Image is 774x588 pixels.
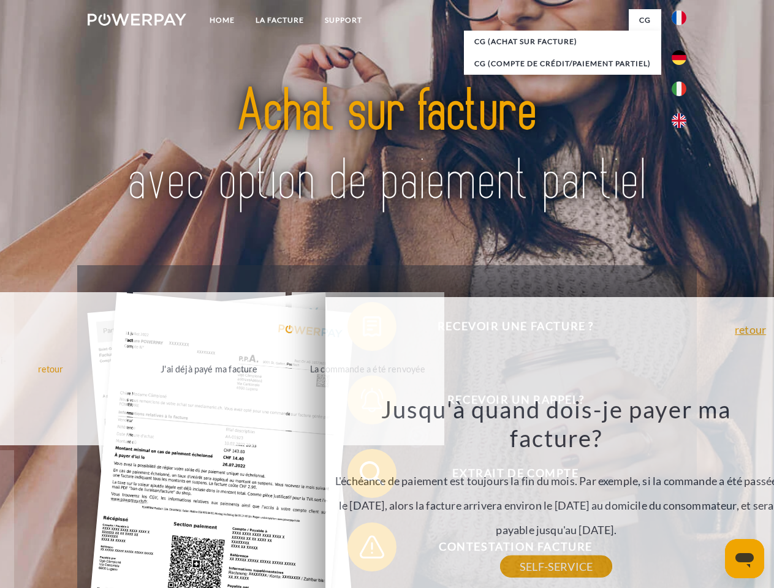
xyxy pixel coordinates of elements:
div: La commande a été renvoyée [299,360,437,377]
a: retour [735,324,766,335]
a: Support [314,9,373,31]
img: de [672,50,686,65]
a: LA FACTURE [245,9,314,31]
img: logo-powerpay-white.svg [88,13,186,26]
a: SELF-SERVICE [500,556,612,578]
a: Home [199,9,245,31]
a: CG (Compte de crédit/paiement partiel) [464,53,661,75]
div: J'ai déjà payé ma facture [140,360,278,377]
img: fr [672,10,686,25]
a: CG (achat sur facture) [464,31,661,53]
img: en [672,113,686,128]
img: it [672,81,686,96]
a: CG [629,9,661,31]
img: title-powerpay_fr.svg [117,59,657,235]
iframe: Bouton de lancement de la fenêtre de messagerie [725,539,764,578]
